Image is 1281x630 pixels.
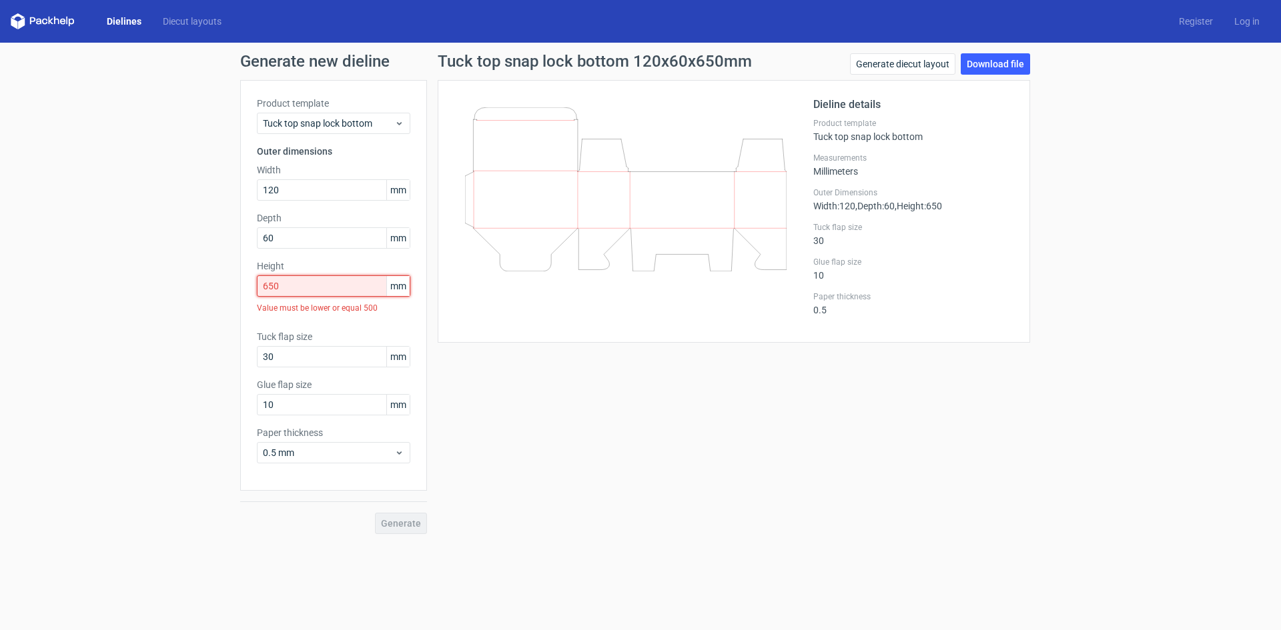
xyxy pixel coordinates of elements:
[855,201,895,211] span: , Depth : 60
[257,163,410,177] label: Width
[813,153,1013,163] label: Measurements
[257,211,410,225] label: Depth
[386,395,410,415] span: mm
[1168,15,1224,28] a: Register
[263,446,394,459] span: 0.5 mm
[257,145,410,158] h3: Outer dimensions
[813,153,1013,177] div: Millimeters
[813,222,1013,246] div: 30
[813,257,1013,267] label: Glue flap size
[895,201,942,211] span: , Height : 650
[152,15,232,28] a: Diecut layouts
[96,15,152,28] a: Dielines
[813,118,1013,129] label: Product template
[257,378,410,391] label: Glue flap size
[386,180,410,200] span: mm
[263,117,394,130] span: Tuck top snap lock bottom
[813,201,855,211] span: Width : 120
[1224,15,1270,28] a: Log in
[257,426,410,439] label: Paper thickness
[240,53,1041,69] h1: Generate new dieline
[813,257,1013,281] div: 10
[813,291,1013,315] div: 0.5
[386,276,410,296] span: mm
[257,97,410,110] label: Product template
[813,187,1013,198] label: Outer Dimensions
[850,53,955,75] a: Generate diecut layout
[386,347,410,367] span: mm
[961,53,1030,75] a: Download file
[257,259,410,273] label: Height
[257,297,410,319] div: Value must be lower or equal 500
[257,330,410,343] label: Tuck flap size
[813,291,1013,302] label: Paper thickness
[386,228,410,248] span: mm
[813,222,1013,233] label: Tuck flap size
[438,53,752,69] h1: Tuck top snap lock bottom 120x60x650mm
[813,97,1013,113] h2: Dieline details
[813,118,1013,142] div: Tuck top snap lock bottom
